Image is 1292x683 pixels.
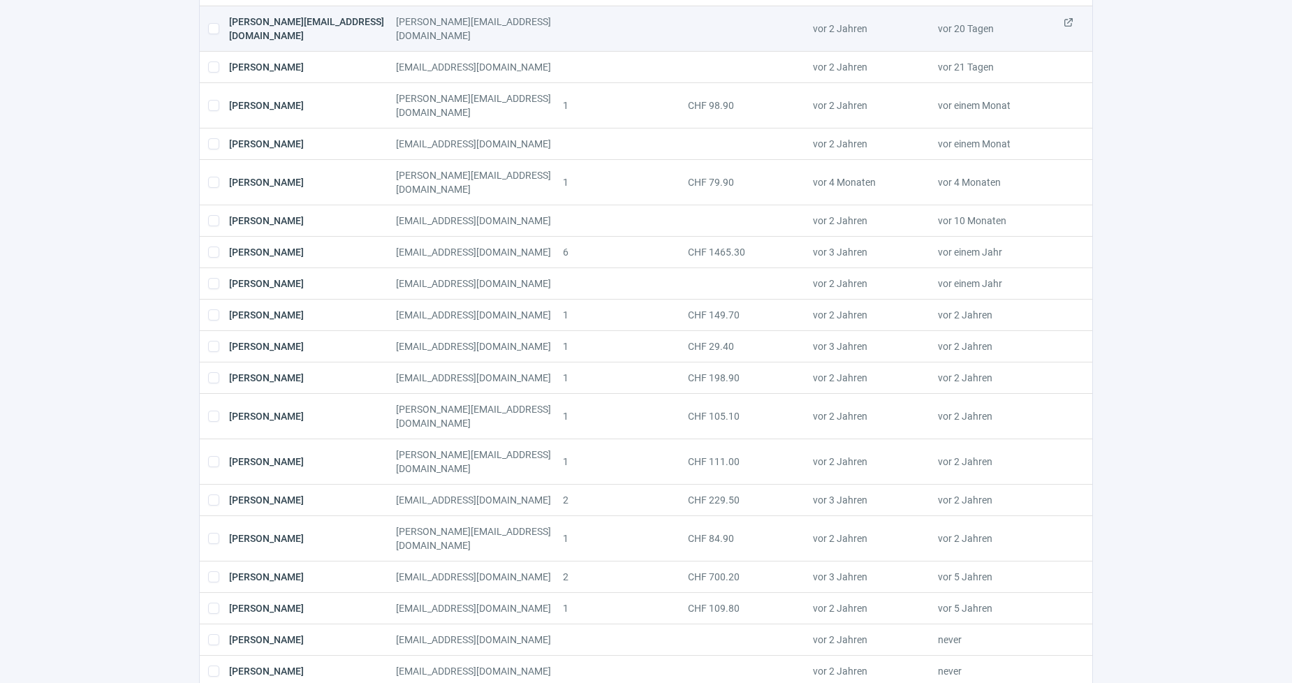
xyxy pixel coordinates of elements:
[563,245,688,259] div: 6
[938,137,1063,151] div: vor einem Monat
[813,664,938,678] div: vor 2 Jahren
[563,570,688,584] div: 2
[563,402,688,430] div: 1
[813,137,938,151] div: vor 2 Jahren
[563,601,688,615] div: 1
[813,15,938,43] div: vor 2 Jahren
[813,601,938,615] div: vor 2 Jahren
[396,633,563,647] div: [EMAIL_ADDRESS][DOMAIN_NAME]
[938,664,1063,678] div: never
[396,601,563,615] div: [EMAIL_ADDRESS][DOMAIN_NAME]
[813,91,938,119] div: vor 2 Jahren
[229,664,396,678] div: [PERSON_NAME]
[688,402,813,430] div: CHF 105.10
[938,308,1063,322] div: vor 2 Jahren
[938,371,1063,385] div: vor 2 Jahren
[563,168,688,196] div: 1
[813,277,938,291] div: vor 2 Jahren
[396,339,563,353] div: [EMAIL_ADDRESS][DOMAIN_NAME]
[229,308,396,322] div: [PERSON_NAME]
[813,524,938,552] div: vor 2 Jahren
[396,524,563,552] div: [PERSON_NAME][EMAIL_ADDRESS][DOMAIN_NAME]
[938,60,1063,74] div: vor 21 Tagen
[688,91,813,119] div: CHF 98.90
[813,308,938,322] div: vor 2 Jahren
[229,601,396,615] div: [PERSON_NAME]
[938,402,1063,430] div: vor 2 Jahren
[938,601,1063,615] div: vor 5 Jahren
[229,277,396,291] div: [PERSON_NAME]
[688,245,813,259] div: CHF 1465.30
[813,371,938,385] div: vor 2 Jahren
[229,214,396,228] div: [PERSON_NAME]
[396,371,563,385] div: [EMAIL_ADDRESS][DOMAIN_NAME]
[938,277,1063,291] div: vor einem Jahr
[396,308,563,322] div: [EMAIL_ADDRESS][DOMAIN_NAME]
[938,448,1063,476] div: vor 2 Jahren
[938,91,1063,119] div: vor einem Monat
[229,493,396,507] div: [PERSON_NAME]
[938,245,1063,259] div: vor einem Jahr
[396,277,563,291] div: [EMAIL_ADDRESS][DOMAIN_NAME]
[688,570,813,584] div: CHF 700.20
[688,308,813,322] div: CHF 149.70
[229,15,396,43] div: [PERSON_NAME][EMAIL_ADDRESS][DOMAIN_NAME]
[396,137,563,151] div: [EMAIL_ADDRESS][DOMAIN_NAME]
[396,214,563,228] div: [EMAIL_ADDRESS][DOMAIN_NAME]
[229,524,396,552] div: [PERSON_NAME]
[813,493,938,507] div: vor 3 Jahren
[396,245,563,259] div: [EMAIL_ADDRESS][DOMAIN_NAME]
[938,168,1063,196] div: vor 4 Monaten
[938,633,1063,647] div: never
[396,15,563,43] div: [PERSON_NAME][EMAIL_ADDRESS][DOMAIN_NAME]
[563,308,688,322] div: 1
[396,570,563,584] div: [EMAIL_ADDRESS][DOMAIN_NAME]
[938,214,1063,228] div: vor 10 Monaten
[229,371,396,385] div: [PERSON_NAME]
[813,168,938,196] div: vor 4 Monaten
[563,371,688,385] div: 1
[563,91,688,119] div: 1
[813,339,938,353] div: vor 3 Jahren
[229,633,396,647] div: [PERSON_NAME]
[396,664,563,678] div: [EMAIL_ADDRESS][DOMAIN_NAME]
[813,570,938,584] div: vor 3 Jahren
[563,524,688,552] div: 1
[938,493,1063,507] div: vor 2 Jahren
[229,91,396,119] div: [PERSON_NAME]
[938,570,1063,584] div: vor 5 Jahren
[688,339,813,353] div: CHF 29.40
[396,402,563,430] div: [PERSON_NAME][EMAIL_ADDRESS][DOMAIN_NAME]
[688,493,813,507] div: CHF 229.50
[229,448,396,476] div: [PERSON_NAME]
[688,448,813,476] div: CHF 111.00
[813,214,938,228] div: vor 2 Jahren
[813,402,938,430] div: vor 2 Jahren
[938,15,1063,43] div: vor 20 Tagen
[229,60,396,74] div: [PERSON_NAME]
[396,168,563,196] div: [PERSON_NAME][EMAIL_ADDRESS][DOMAIN_NAME]
[229,570,396,584] div: [PERSON_NAME]
[563,448,688,476] div: 1
[688,524,813,552] div: CHF 84.90
[688,371,813,385] div: CHF 198.90
[396,448,563,476] div: [PERSON_NAME][EMAIL_ADDRESS][DOMAIN_NAME]
[813,60,938,74] div: vor 2 Jahren
[938,524,1063,552] div: vor 2 Jahren
[563,339,688,353] div: 1
[813,633,938,647] div: vor 2 Jahren
[938,339,1063,353] div: vor 2 Jahren
[563,493,688,507] div: 2
[396,91,563,119] div: [PERSON_NAME][EMAIL_ADDRESS][DOMAIN_NAME]
[229,137,396,151] div: [PERSON_NAME]
[396,493,563,507] div: [EMAIL_ADDRESS][DOMAIN_NAME]
[396,60,563,74] div: [EMAIL_ADDRESS][DOMAIN_NAME]
[813,245,938,259] div: vor 3 Jahren
[229,402,396,430] div: [PERSON_NAME]
[688,601,813,615] div: CHF 109.80
[813,448,938,476] div: vor 2 Jahren
[688,168,813,196] div: CHF 79.90
[229,245,396,259] div: [PERSON_NAME]
[229,339,396,353] div: [PERSON_NAME]
[229,168,396,196] div: [PERSON_NAME]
